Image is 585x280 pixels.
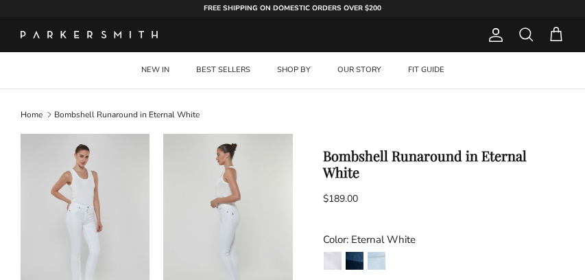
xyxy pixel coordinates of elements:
a: SHOP BY [265,52,323,89]
img: Parker Smith [21,31,158,38]
img: Stevie [346,252,363,270]
a: BEST SELLERS [184,52,263,89]
a: Riviera [367,251,386,275]
a: Bombshell Runaround in Eternal White [54,109,200,120]
nav: Breadcrumbs [21,108,564,120]
a: OUR STORY [325,52,394,89]
a: FIT GUIDE [396,52,457,89]
a: Account [482,27,504,43]
span: $189.00 [323,192,358,205]
a: Eternal White [323,251,342,275]
a: Stevie [345,251,364,275]
img: Eternal White [324,252,342,270]
a: NEW IN [129,52,182,89]
h1: Bombshell Runaround in Eternal White [323,148,565,180]
a: Home [21,109,43,120]
img: Riviera [368,252,385,270]
strong: FREE SHIPPING ON DOMESTIC ORDERS OVER $200 [204,3,381,13]
div: Color: Eternal White [323,231,565,248]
